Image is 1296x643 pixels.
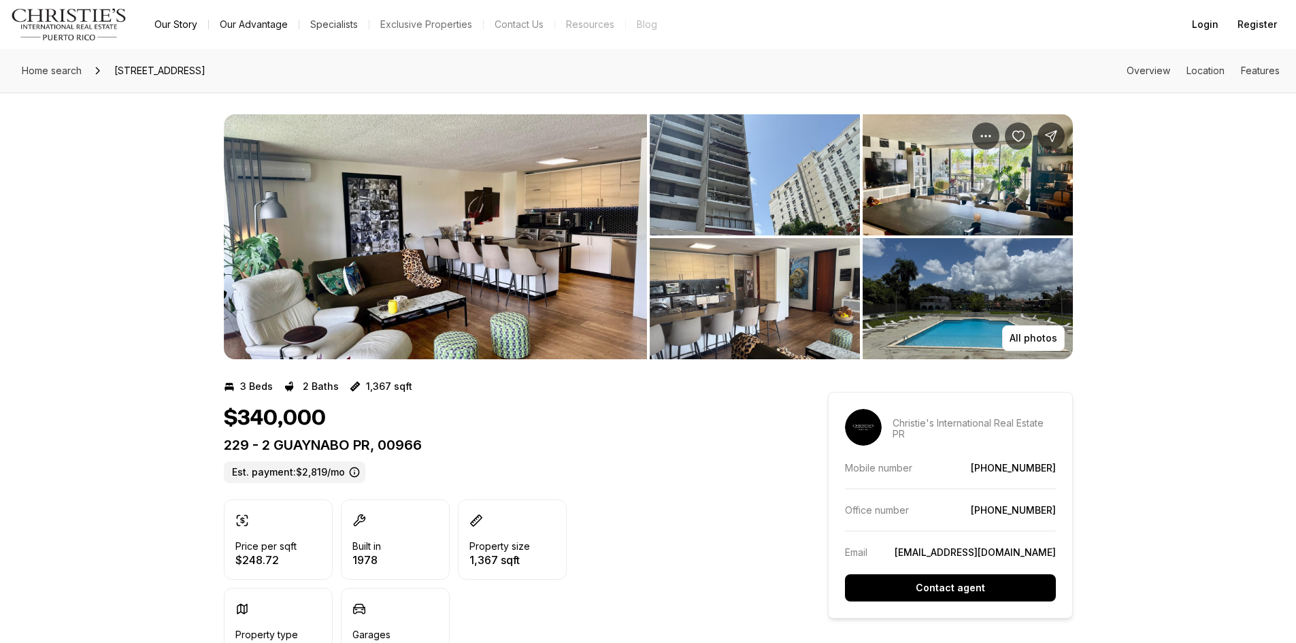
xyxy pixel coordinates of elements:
[863,238,1073,359] button: View image gallery
[224,406,326,431] h1: $340,000
[224,114,647,359] li: 1 of 2
[863,114,1073,235] button: View image gallery
[1005,122,1032,150] button: Save Property: 229 - 2
[224,437,779,453] p: 229 - 2 GUAYNABO PR, 00966
[1037,122,1065,150] button: Share Property: 229 - 2
[469,541,530,552] p: Property size
[1229,11,1285,38] button: Register
[484,15,554,34] button: Contact Us
[1186,65,1225,76] a: Skip to: Location
[352,629,391,640] p: Garages
[240,381,273,392] p: 3 Beds
[893,418,1056,440] p: Christie's International Real Estate PR
[971,504,1056,516] a: [PHONE_NUMBER]
[1237,19,1277,30] span: Register
[650,114,1073,359] li: 2 of 2
[1127,65,1280,76] nav: Page section menu
[845,546,867,558] p: Email
[1010,333,1057,344] p: All photos
[16,60,87,82] a: Home search
[235,541,297,552] p: Price per sqft
[1127,65,1170,76] a: Skip to: Overview
[303,381,339,392] p: 2 Baths
[845,462,912,474] p: Mobile number
[11,8,127,41] img: logo
[369,15,483,34] a: Exclusive Properties
[299,15,369,34] a: Specialists
[1192,19,1218,30] span: Login
[626,15,668,34] a: Blog
[224,114,1073,359] div: Listing Photos
[845,504,909,516] p: Office number
[469,555,530,565] p: 1,367 sqft
[555,15,625,34] a: Resources
[895,546,1056,558] a: [EMAIL_ADDRESS][DOMAIN_NAME]
[235,629,298,640] p: Property type
[1184,11,1227,38] button: Login
[972,122,999,150] button: Property options
[209,15,299,34] a: Our Advantage
[109,60,211,82] span: [STREET_ADDRESS]
[22,65,82,76] span: Home search
[845,574,1056,601] button: Contact agent
[916,582,985,593] p: Contact agent
[1002,325,1065,351] button: All photos
[971,462,1056,474] a: [PHONE_NUMBER]
[144,15,208,34] a: Our Story
[1241,65,1280,76] a: Skip to: Features
[352,555,381,565] p: 1978
[224,114,647,359] button: View image gallery
[224,461,365,483] label: Est. payment: $2,819/mo
[352,541,381,552] p: Built in
[650,114,860,235] button: View image gallery
[650,238,860,359] button: View image gallery
[366,381,412,392] p: 1,367 sqft
[235,555,297,565] p: $248.72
